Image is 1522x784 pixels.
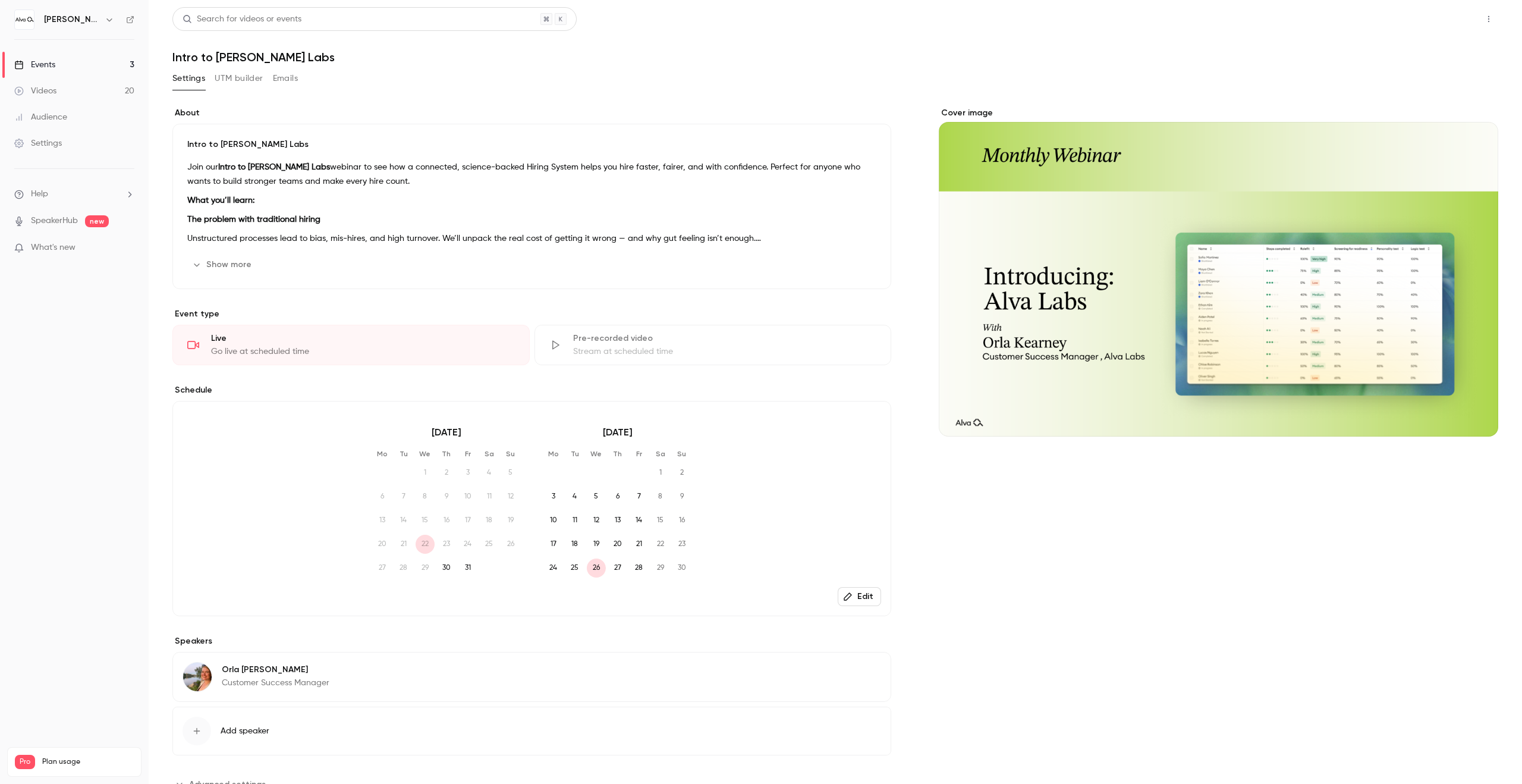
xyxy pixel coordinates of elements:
[480,449,499,459] p: Sa
[172,635,891,647] label: Speakers
[211,333,515,344] div: Live
[587,487,606,506] span: 5
[14,188,134,200] li: help-dropdown-opener
[608,449,627,459] p: Th
[14,111,67,123] div: Audience
[416,535,435,554] span: 22
[587,559,606,578] span: 26
[501,487,520,506] span: 12
[416,463,435,482] span: 1
[939,107,1498,119] label: Cover image
[416,449,435,459] p: We
[565,511,584,530] span: 11
[373,487,392,506] span: 6
[458,487,477,506] span: 10
[630,559,649,578] span: 28
[672,463,691,482] span: 2
[394,487,413,506] span: 7
[416,511,435,530] span: 15
[544,511,563,530] span: 10
[458,511,477,530] span: 17
[211,346,515,357] div: Go live at scheduled time
[565,559,584,578] span: 25
[630,487,649,506] span: 7
[31,188,48,200] span: Help
[630,535,649,554] span: 21
[544,487,563,506] span: 3
[187,255,259,274] button: Show more
[373,449,392,459] p: Mo
[187,215,320,224] strong: The problem with traditional hiring
[651,559,670,578] span: 29
[394,449,413,459] p: Tu
[416,559,435,578] span: 29
[501,463,520,482] span: 5
[544,559,563,578] span: 24
[416,487,435,506] span: 8
[373,425,520,440] p: [DATE]
[394,559,413,578] span: 28
[544,425,691,440] p: [DATE]
[480,487,499,506] span: 11
[501,535,520,554] span: 26
[630,511,649,530] span: 14
[480,511,499,530] span: 18
[544,535,563,554] span: 17
[630,449,649,459] p: Fr
[565,449,584,459] p: Tu
[458,463,477,482] span: 3
[183,13,301,26] div: Search for videos or events
[587,535,606,554] span: 19
[187,160,876,189] p: Join our webinar to see how a connected, science-backed Hiring System helps you hire faster, fair...
[85,215,109,227] span: new
[437,487,456,506] span: 9
[501,511,520,530] span: 19
[187,139,876,150] p: Intro to [PERSON_NAME] Labs
[14,59,55,71] div: Events
[437,449,456,459] p: Th
[215,69,263,88] button: UTM builder
[534,325,892,365] div: Pre-recorded videoStream at scheduled time
[573,346,877,357] div: Stream at scheduled time
[608,511,627,530] span: 13
[651,449,670,459] p: Sa
[651,463,670,482] span: 1
[480,535,499,554] span: 25
[672,535,691,554] span: 23
[42,757,134,767] span: Plan usage
[394,511,413,530] span: 14
[218,163,330,171] strong: Intro to [PERSON_NAME] Labs
[565,535,584,554] span: 18
[373,559,392,578] span: 27
[458,535,477,554] span: 24
[273,69,298,88] button: Emails
[221,725,269,737] span: Add speaker
[565,487,584,506] span: 4
[172,325,530,365] div: LiveGo live at scheduled time
[14,137,62,149] div: Settings
[172,50,1498,64] h1: Intro to [PERSON_NAME] Labs
[222,664,329,676] p: Orla [PERSON_NAME]
[172,308,891,320] p: Event type
[838,587,881,606] button: Edit
[15,755,35,769] span: Pro
[573,333,877,344] div: Pre-recorded video
[187,231,876,246] p: Unstructured processes lead to bias, mis-hires, and high turnover. We’ll unpack the real cost of ...
[187,196,254,205] strong: What you’ll learn:
[672,559,691,578] span: 30
[672,487,691,506] span: 9
[373,535,392,554] span: 20
[172,652,891,702] div: Orla KearneyOrla [PERSON_NAME]Customer Success Manager
[501,449,520,459] p: Su
[544,449,563,459] p: Mo
[437,559,456,578] span: 30
[608,559,627,578] span: 27
[172,69,205,88] button: Settings
[608,487,627,506] span: 6
[651,511,670,530] span: 15
[373,511,392,530] span: 13
[172,384,891,396] p: Schedule
[480,463,499,482] span: 4
[44,14,100,26] h6: [PERSON_NAME][GEOGRAPHIC_DATA]
[14,85,56,97] div: Videos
